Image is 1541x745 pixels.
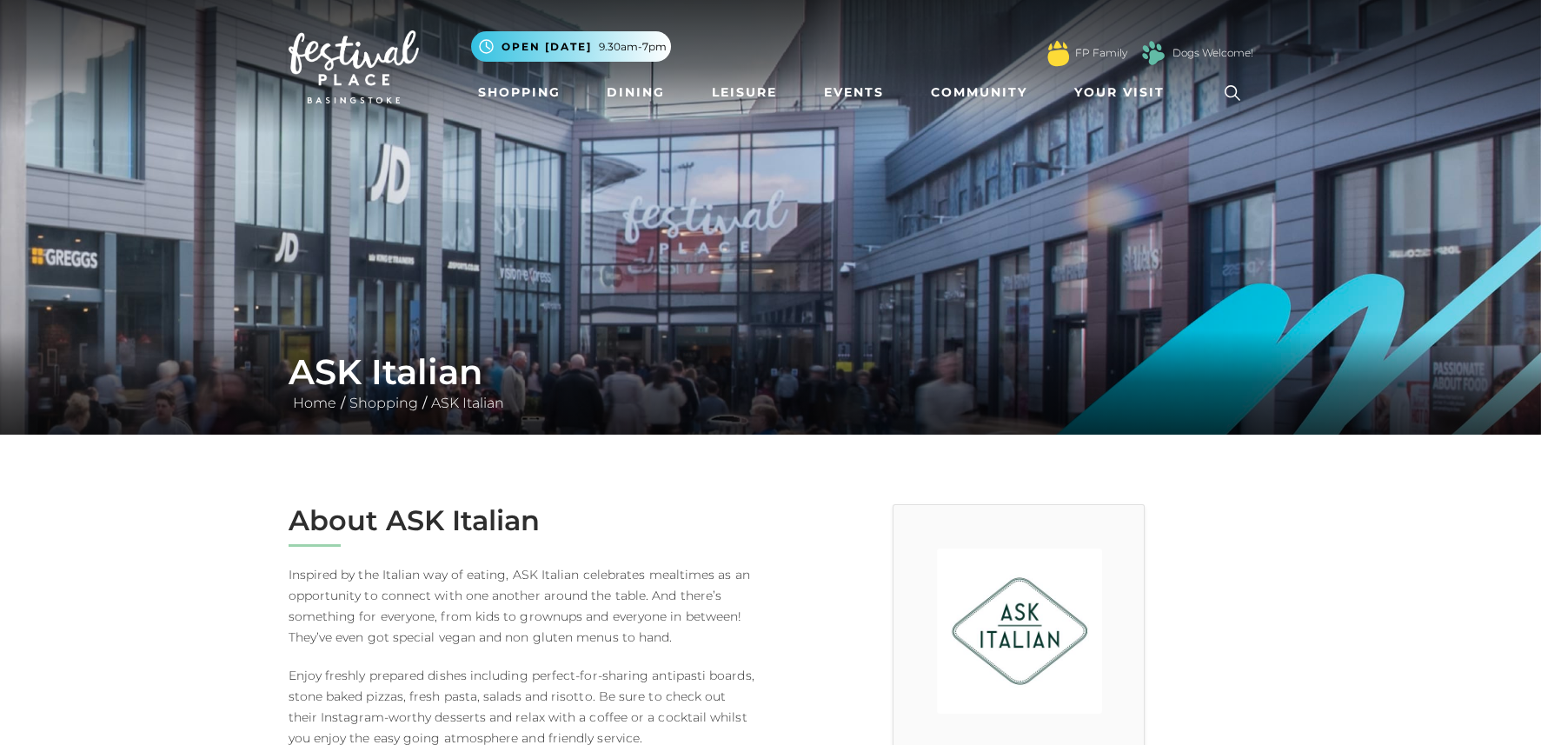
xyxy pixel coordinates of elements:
a: Shopping [345,395,422,411]
a: Leisure [705,76,784,109]
a: ASK Italian [427,395,508,411]
h1: ASK Italian [289,351,1253,393]
a: Events [817,76,891,109]
button: Open [DATE] 9.30am-7pm [471,31,671,62]
a: Community [924,76,1034,109]
p: Inspired by the Italian way of eating, ASK Italian celebrates mealtimes as an opportunity to conn... [289,564,758,648]
a: Dining [600,76,672,109]
img: Festival Place Logo [289,30,419,103]
a: Home [289,395,341,411]
a: FP Family [1075,45,1127,61]
div: / / [276,351,1266,414]
a: Shopping [471,76,568,109]
a: Dogs Welcome! [1172,45,1253,61]
h2: About ASK Italian [289,504,758,537]
span: Open [DATE] [501,39,592,55]
span: 9.30am-7pm [599,39,667,55]
span: Your Visit [1074,83,1165,102]
a: Your Visit [1067,76,1180,109]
